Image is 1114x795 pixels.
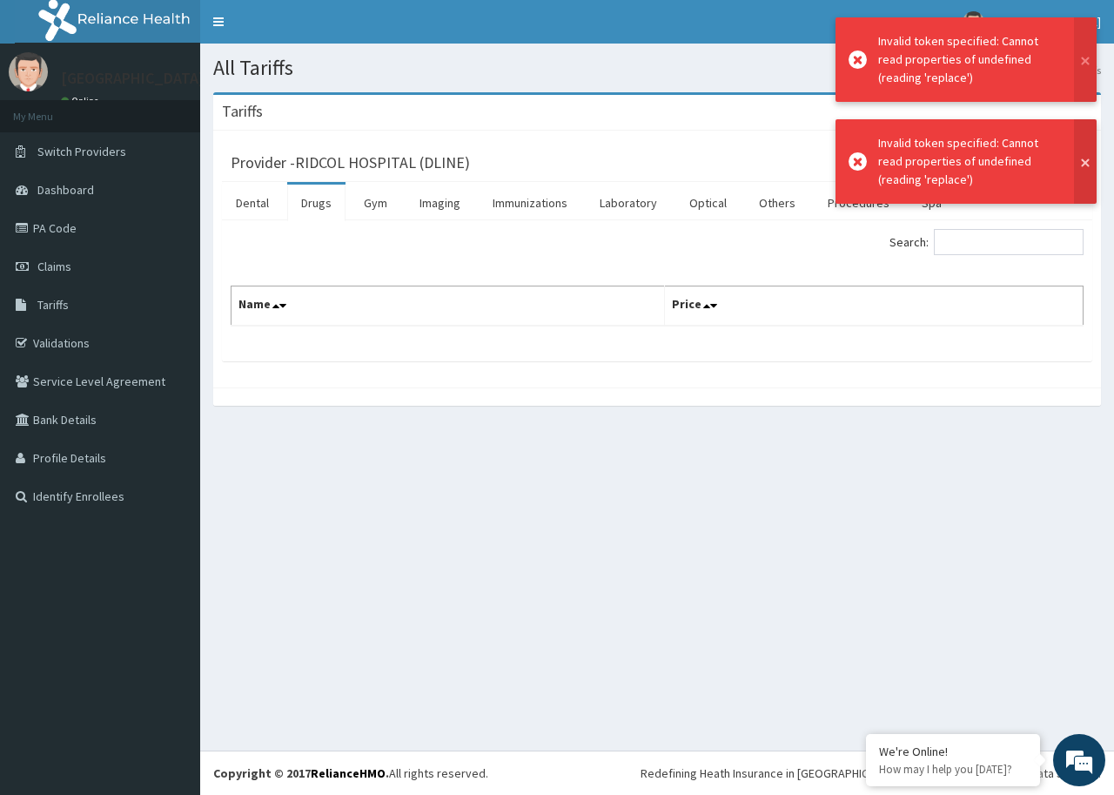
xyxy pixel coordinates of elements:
[963,11,984,33] img: User Image
[479,185,581,221] a: Immunizations
[213,765,389,781] strong: Copyright © 2017 .
[675,185,741,221] a: Optical
[311,765,386,781] a: RelianceHMO
[232,286,665,327] th: Name
[745,185,809,221] a: Others
[641,765,1101,782] div: Redefining Heath Insurance in [GEOGRAPHIC_DATA] using Telemedicine and Data Science!
[200,751,1114,795] footer: All rights reserved.
[934,229,1084,255] input: Search:
[37,144,126,159] span: Switch Providers
[222,185,283,221] a: Dental
[231,155,470,171] h3: Provider - RIDCOL HOSPITAL (DLINE)
[9,475,332,536] textarea: Type your message and hit 'Enter'
[350,185,401,221] a: Gym
[879,762,1027,777] p: How may I help you today?
[37,259,71,274] span: Claims
[32,87,70,131] img: d_794563401_company_1708531726252_794563401
[879,744,1027,759] div: We're Online!
[285,9,327,51] div: Minimize live chat window
[61,71,205,86] p: [GEOGRAPHIC_DATA]
[222,104,263,119] h3: Tariffs
[61,95,103,107] a: Online
[878,134,1057,189] div: Invalid token specified: Cannot read properties of undefined (reading 'replace')
[406,185,474,221] a: Imaging
[213,57,1101,79] h1: All Tariffs
[101,219,240,395] span: We're online!
[814,185,903,221] a: Procedures
[37,182,94,198] span: Dashboard
[995,14,1101,30] span: [GEOGRAPHIC_DATA]
[889,229,1084,255] label: Search:
[586,185,671,221] a: Laboratory
[37,297,69,313] span: Tariffs
[878,32,1057,87] div: Invalid token specified: Cannot read properties of undefined (reading 'replace')
[665,286,1084,327] th: Price
[9,52,48,91] img: User Image
[91,98,292,120] div: Chat with us now
[287,185,346,221] a: Drugs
